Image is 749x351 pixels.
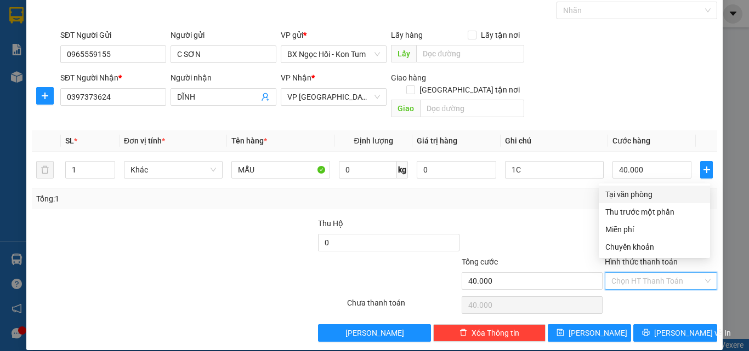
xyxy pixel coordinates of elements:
[654,327,731,339] span: [PERSON_NAME] và In
[261,93,270,101] span: user-add
[130,162,216,178] span: Khác
[459,329,467,337] span: delete
[548,324,632,342] button: save[PERSON_NAME]
[605,188,703,200] div: Tại văn phòng
[605,257,678,266] label: Hình thức thanh toán
[231,161,330,179] input: VD: Bàn, Ghế
[36,87,54,105] button: plus
[462,257,498,266] span: Tổng cước
[124,136,165,145] span: Đơn vị tính
[281,73,311,82] span: VP Nhận
[476,29,524,41] span: Lấy tận nơi
[417,161,496,179] input: 0
[605,241,703,253] div: Chuyển khoản
[60,72,166,84] div: SĐT Người Nhận
[287,46,380,62] span: BX Ngọc Hồi - Kon Tum
[37,91,53,100] span: plus
[501,130,608,152] th: Ghi chú
[65,136,74,145] span: SL
[397,161,408,179] span: kg
[36,193,290,205] div: Tổng: 1
[346,297,461,316] div: Chưa thanh toán
[420,100,524,117] input: Dọc đường
[391,100,420,117] span: Giao
[569,327,627,339] span: [PERSON_NAME]
[231,136,267,145] span: Tên hàng
[417,136,457,145] span: Giá trị hàng
[345,327,404,339] span: [PERSON_NAME]
[557,329,564,337] span: save
[433,324,546,342] button: deleteXóa Thông tin
[318,324,430,342] button: [PERSON_NAME]
[605,206,703,218] div: Thu trước một phần
[60,29,166,41] div: SĐT Người Gửi
[36,161,54,179] button: delete
[505,161,604,179] input: Ghi Chú
[391,31,423,39] span: Lấy hàng
[605,223,703,235] div: Miễn phí
[391,73,426,82] span: Giao hàng
[700,161,713,179] button: plus
[171,29,276,41] div: Người gửi
[472,327,519,339] span: Xóa Thông tin
[416,45,524,62] input: Dọc đường
[642,329,650,337] span: printer
[318,219,343,228] span: Thu Hộ
[633,324,717,342] button: printer[PERSON_NAME] và In
[701,165,712,174] span: plus
[354,136,393,145] span: Định lượng
[415,84,524,96] span: [GEOGRAPHIC_DATA] tận nơi
[287,89,380,105] span: VP Đà Nẵng
[612,136,650,145] span: Cước hàng
[171,72,276,84] div: Người nhận
[281,29,387,41] div: VP gửi
[391,45,416,62] span: Lấy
